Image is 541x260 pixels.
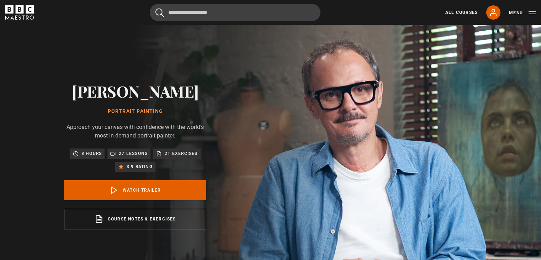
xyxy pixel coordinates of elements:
h2: [PERSON_NAME] [64,82,206,100]
button: Toggle navigation [509,9,536,16]
p: Approach your canvas with confidence with the world's most in-demand portrait painter. [64,123,206,140]
a: All Courses [445,9,478,16]
svg: BBC Maestro [5,5,34,20]
p: 3.9 rating [127,163,153,170]
p: 8 hours [81,150,102,157]
h1: Portrait Painting [64,109,206,114]
p: 27 lessons [119,150,148,157]
a: Watch Trailer [64,180,206,200]
input: Search [150,4,320,21]
a: Course notes & exercises [64,209,206,229]
p: 21 exercises [165,150,197,157]
button: Submit the search query [155,8,164,17]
